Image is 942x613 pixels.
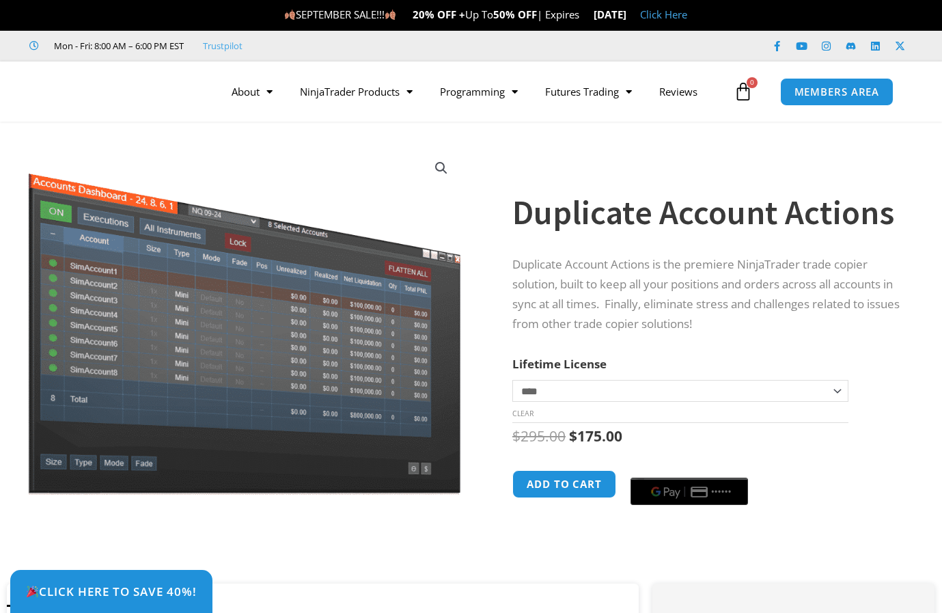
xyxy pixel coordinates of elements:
[512,189,908,236] h1: Duplicate Account Actions
[512,356,607,372] label: Lifetime License
[413,8,465,21] strong: 20% OFF +
[286,76,426,107] a: NinjaTrader Products
[594,8,626,21] strong: [DATE]
[429,156,454,180] a: View full-screen image gallery
[10,570,212,613] a: 🎉Click Here to save 40%!
[711,487,732,497] text: ••••••
[285,10,295,20] img: 🍂
[284,8,594,21] span: SEPTEMBER SALE!!! Up To | Expires
[631,478,748,505] button: Buy with GPay
[580,10,590,20] img: ⌛
[40,67,186,116] img: LogoAI | Affordable Indicators – NinjaTrader
[493,8,537,21] strong: 50% OFF
[747,77,758,88] span: 0
[512,426,521,446] span: $
[531,76,646,107] a: Futures Trading
[218,76,286,107] a: About
[26,586,197,597] span: Click Here to save 40%!
[569,426,622,446] bdi: 175.00
[512,470,616,498] button: Add to cart
[203,38,243,54] a: Trustpilot
[512,255,908,334] p: Duplicate Account Actions is the premiere NinjaTrader trade copier solution, built to keep all yo...
[780,78,894,106] a: MEMBERS AREA
[27,586,38,597] img: 🎉
[628,468,751,469] iframe: Secure payment input frame
[512,409,534,418] a: Clear options
[385,10,396,20] img: 🍂
[569,426,577,446] span: $
[25,146,464,495] img: Screenshot 2024-08-26 15414455555
[426,76,531,107] a: Programming
[218,76,730,107] nav: Menu
[640,8,687,21] a: Click Here
[794,87,880,97] span: MEMBERS AREA
[713,72,773,111] a: 0
[51,38,184,54] span: Mon - Fri: 8:00 AM – 6:00 PM EST
[512,426,566,446] bdi: 295.00
[646,76,711,107] a: Reviews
